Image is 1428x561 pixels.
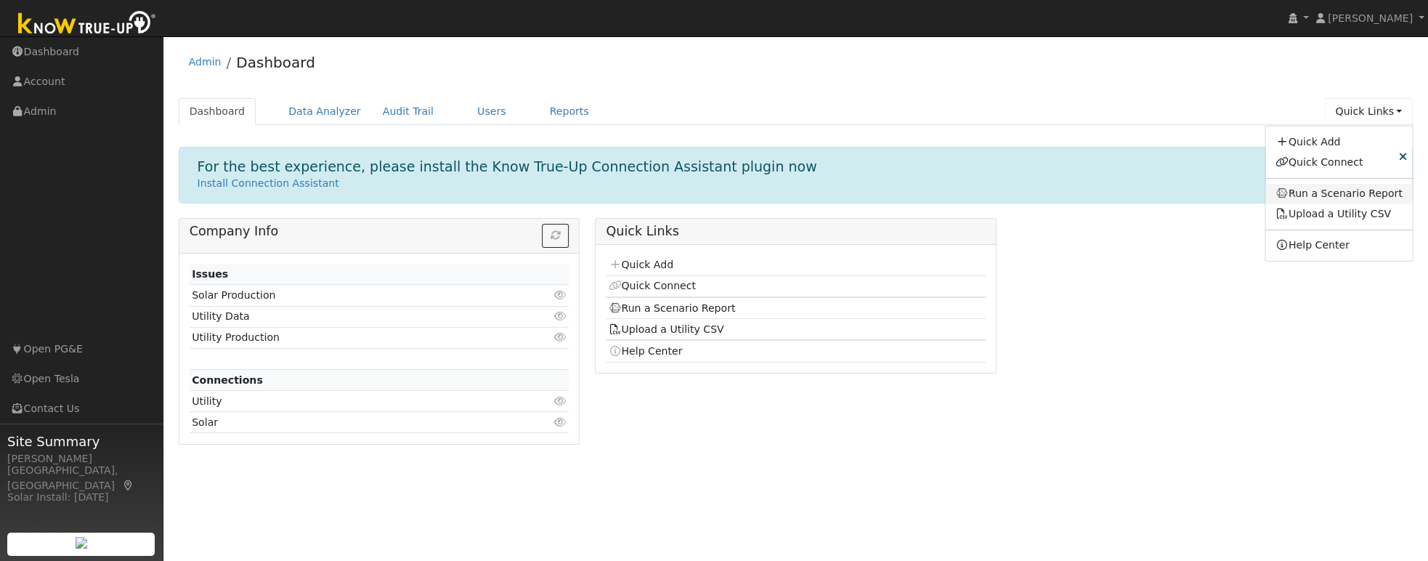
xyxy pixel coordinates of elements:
[1328,12,1413,24] span: [PERSON_NAME]
[1265,184,1413,204] a: Run a Scenario Report
[179,98,256,125] a: Dashboard
[190,391,508,412] td: Utility
[198,177,339,189] a: Install Connection Assistant
[277,98,372,125] a: Data Analyzer
[190,412,508,433] td: Solar
[372,98,445,125] a: Audit Trail
[236,54,315,71] a: Dashboard
[189,56,222,68] a: Admin
[76,537,87,549] img: retrieve
[609,302,736,314] a: Run a Scenario Report
[609,323,724,335] a: Upload a Utility CSV
[1275,208,1391,219] a: Upload a Utility CSV
[609,259,673,270] a: Quick Add
[553,396,567,406] i: Click to view
[11,8,163,41] img: Know True-Up
[1265,132,1413,152] a: Quick Add
[7,463,155,493] div: [GEOGRAPHIC_DATA], [GEOGRAPHIC_DATA]
[553,311,567,321] i: Click to view
[539,98,600,125] a: Reports
[553,290,567,300] i: Click to view
[1324,98,1413,125] a: Quick Links
[553,417,567,427] i: Click to view
[192,268,228,280] strong: Issues
[7,490,155,505] div: Solar Install: [DATE]
[122,480,135,491] a: Map
[7,432,155,451] span: Site Summary
[466,98,517,125] a: Users
[606,224,985,239] h5: Quick Links
[609,280,696,291] a: Quick Connect
[190,327,508,348] td: Utility Production
[192,374,263,386] strong: Connections
[609,345,683,357] a: Help Center
[1265,152,1413,172] a: Quick Connect
[1265,235,1413,256] a: Help Center
[190,224,569,239] h5: Company Info
[190,306,508,327] td: Utility Data
[198,158,817,175] h1: For the best experience, please install the Know True-Up Connection Assistant plugin now
[190,285,508,306] td: Solar Production
[553,332,567,342] i: Click to view
[7,451,155,467] div: [PERSON_NAME]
